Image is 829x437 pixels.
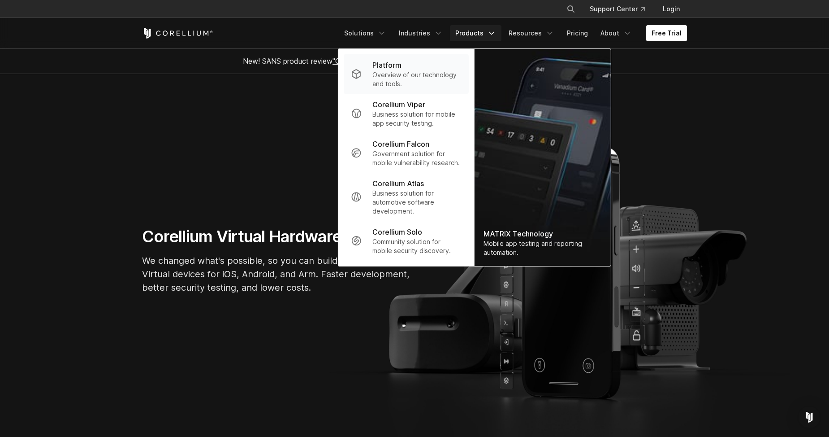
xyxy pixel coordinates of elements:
a: Solutions [339,25,392,41]
img: Matrix_WebNav_1x [475,49,611,266]
a: Platform Overview of our technology and tools. [344,54,469,94]
p: Overview of our technology and tools. [372,70,462,88]
a: Industries [393,25,448,41]
a: Products [450,25,501,41]
div: Navigation Menu [556,1,687,17]
p: Platform [372,60,402,70]
a: "Collaborative Mobile App Security Development and Analysis" [332,57,539,66]
p: Corellium Viper [372,99,425,110]
p: Corellium Atlas [372,178,424,189]
button: Search [563,1,579,17]
p: Corellium Solo [372,227,422,237]
p: Corellium Falcon [372,139,429,149]
p: We changed what's possible, so you can build what's next. Virtual devices for iOS, Android, and A... [142,254,411,294]
a: Corellium Solo Community solution for mobile security discovery. [344,221,469,261]
a: Free Trial [646,25,687,41]
a: Corellium Falcon Government solution for mobile vulnerability research. [344,133,469,173]
h1: Corellium Virtual Hardware [142,227,411,247]
a: Corellium Viper Business solution for mobile app security testing. [344,94,469,133]
div: Open Intercom Messenger [799,406,820,428]
a: Pricing [561,25,593,41]
a: Resources [503,25,560,41]
a: Login [656,1,687,17]
p: Business solution for automotive software development. [372,189,462,216]
a: About [595,25,637,41]
a: MATRIX Technology Mobile app testing and reporting automation. [475,49,611,266]
div: Mobile app testing and reporting automation. [484,239,602,257]
p: Community solution for mobile security discovery. [372,237,462,255]
p: Business solution for mobile app security testing. [372,110,462,128]
p: Government solution for mobile vulnerability research. [372,149,462,167]
a: Corellium Atlas Business solution for automotive software development. [344,173,469,221]
div: MATRIX Technology [484,228,602,239]
div: Navigation Menu [339,25,687,41]
a: Support Center [583,1,652,17]
a: Corellium Home [142,28,213,39]
span: New! SANS product review now available. [243,57,586,66]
